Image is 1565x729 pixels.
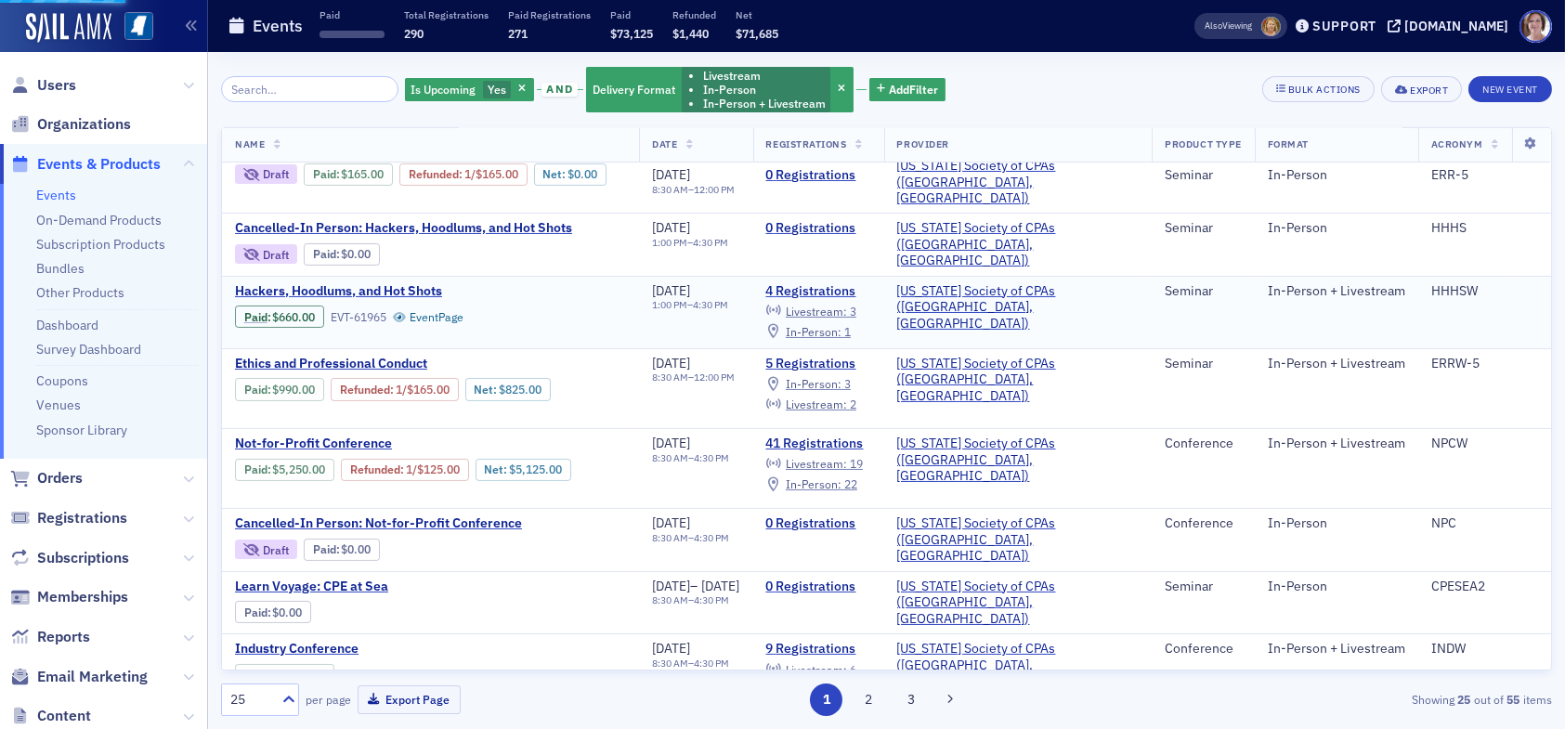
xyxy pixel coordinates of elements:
[273,310,316,324] span: $660.00
[786,304,847,319] span: Livestream :
[235,540,297,559] div: Draft
[1381,76,1462,102] button: Export
[1268,356,1405,372] div: In-Person + Livestream
[810,683,842,716] button: 1
[350,462,406,476] span: :
[1205,20,1252,33] span: Viewing
[37,75,76,96] span: Users
[1431,515,1538,532] div: NPC
[701,578,739,594] span: [DATE]
[850,456,863,471] span: 19
[10,468,83,488] a: Orders
[342,542,372,556] span: $0.00
[1165,641,1241,657] div: Conference
[1288,85,1361,95] div: Bulk Actions
[26,13,111,43] img: SailAMX
[1165,167,1241,184] div: Seminar
[313,247,342,261] span: :
[897,356,1140,405] a: [US_STATE] Society of CPAs ([GEOGRAPHIC_DATA], [GEOGRAPHIC_DATA])
[844,476,857,491] span: 22
[508,26,528,41] span: 271
[36,422,127,438] a: Sponsor Library
[766,662,856,677] a: Livestream: 6
[1261,17,1281,36] span: Ellen Vaughn
[610,8,653,21] p: Paid
[652,355,690,371] span: [DATE]
[313,247,336,261] a: Paid
[342,167,385,181] span: $165.00
[736,8,778,21] p: Net
[1431,641,1538,657] div: INDW
[244,310,273,324] span: :
[694,657,729,670] time: 4:30 PM
[235,356,626,372] a: Ethics and Professional Conduct
[124,12,153,41] img: SailAMX
[652,236,687,249] time: 1:00 PM
[1431,356,1538,372] div: ERRW-5
[36,397,81,413] a: Venues
[897,579,1140,628] span: Mississippi Society of CPAs (Ridgeland, MS)
[320,8,385,21] p: Paid
[693,298,728,311] time: 4:30 PM
[766,477,857,492] a: In-Person: 22
[897,158,1140,207] span: Mississippi Society of CPAs (Ridgeland, MS)
[37,627,90,647] span: Reports
[235,641,547,657] span: Industry Conference
[1205,20,1222,32] div: Also
[10,548,129,568] a: Subscriptions
[1388,20,1515,33] button: [DOMAIN_NAME]
[331,378,458,400] div: Refunded: 6 - $99000
[766,356,871,372] a: 5 Registrations
[1268,579,1405,595] div: In-Person
[313,542,342,556] span: :
[235,579,547,595] span: Learn Voyage: CPE at Sea
[869,78,946,101] button: AddFilter
[1431,436,1538,452] div: NPCW
[235,220,572,237] a: Cancelled-In Person: Hackers, Hoodlums, and Hot Shots
[1431,283,1538,300] div: HHHSW
[235,244,297,264] div: Draft
[694,451,729,464] time: 4:30 PM
[542,167,567,181] span: Net :
[10,114,131,135] a: Organizations
[1165,220,1241,237] div: Seminar
[235,283,547,300] a: Hackers, Hoodlums, and Hot Shots
[358,685,461,714] button: Export Page
[331,310,386,324] div: EVT-61965
[341,459,468,481] div: Refunded: 45 - $525000
[897,515,1140,565] a: [US_STATE] Society of CPAs ([GEOGRAPHIC_DATA], [GEOGRAPHIC_DATA])
[766,397,856,412] a: Livestream: 2
[703,97,826,111] li: In-Person + Livestream
[244,383,267,397] a: Paid
[36,236,165,253] a: Subscription Products
[37,548,129,568] span: Subscriptions
[244,310,267,324] a: Paid
[534,163,606,186] div: Net: $0
[230,690,271,709] div: 25
[476,459,571,481] div: Net: $512500
[273,383,316,397] span: $990.00
[306,691,351,708] label: per page
[1165,356,1241,372] div: Seminar
[244,668,273,682] span: :
[897,283,1140,332] a: [US_STATE] Society of CPAs ([GEOGRAPHIC_DATA], [GEOGRAPHIC_DATA])
[766,283,871,300] a: 4 Registrations
[652,451,688,464] time: 8:30 AM
[652,579,739,595] div: –
[766,579,871,595] a: 0 Registrations
[766,641,871,657] a: 9 Registrations
[37,154,161,175] span: Events & Products
[1268,515,1405,532] div: In-Person
[1268,137,1309,150] span: Format
[36,372,88,389] a: Coupons
[273,462,326,476] span: $5,250.00
[313,542,336,556] a: Paid
[244,462,273,476] span: :
[1268,436,1405,452] div: In-Person + Livestream
[786,376,841,391] span: In-Person :
[313,167,342,181] span: :
[652,640,690,657] span: [DATE]
[10,75,76,96] a: Users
